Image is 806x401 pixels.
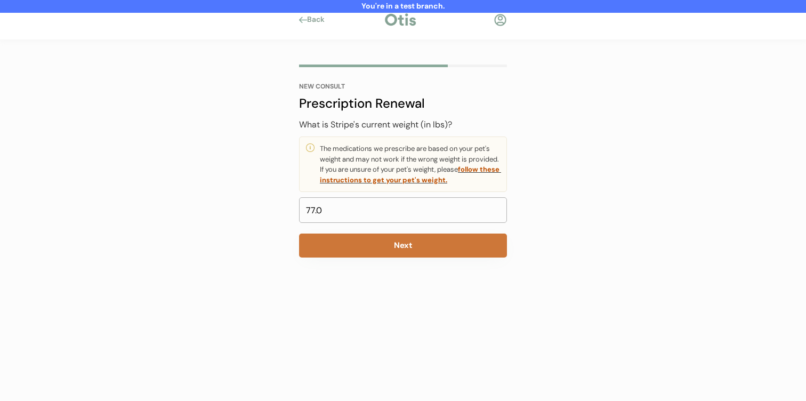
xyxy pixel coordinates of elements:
[320,165,501,185] a: follow these instructions to get your pet's weight.
[299,94,507,113] div: Prescription Renewal
[299,118,507,131] div: What is Stripe's current weight (in lbs)?
[299,83,507,90] div: NEW CONSULT
[299,197,507,223] input: 16lbs
[307,14,331,25] div: Back
[320,143,500,185] div: The medications we prescribe are based on your pet's weight and may not work if the wrong weight ...
[299,234,507,258] button: Next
